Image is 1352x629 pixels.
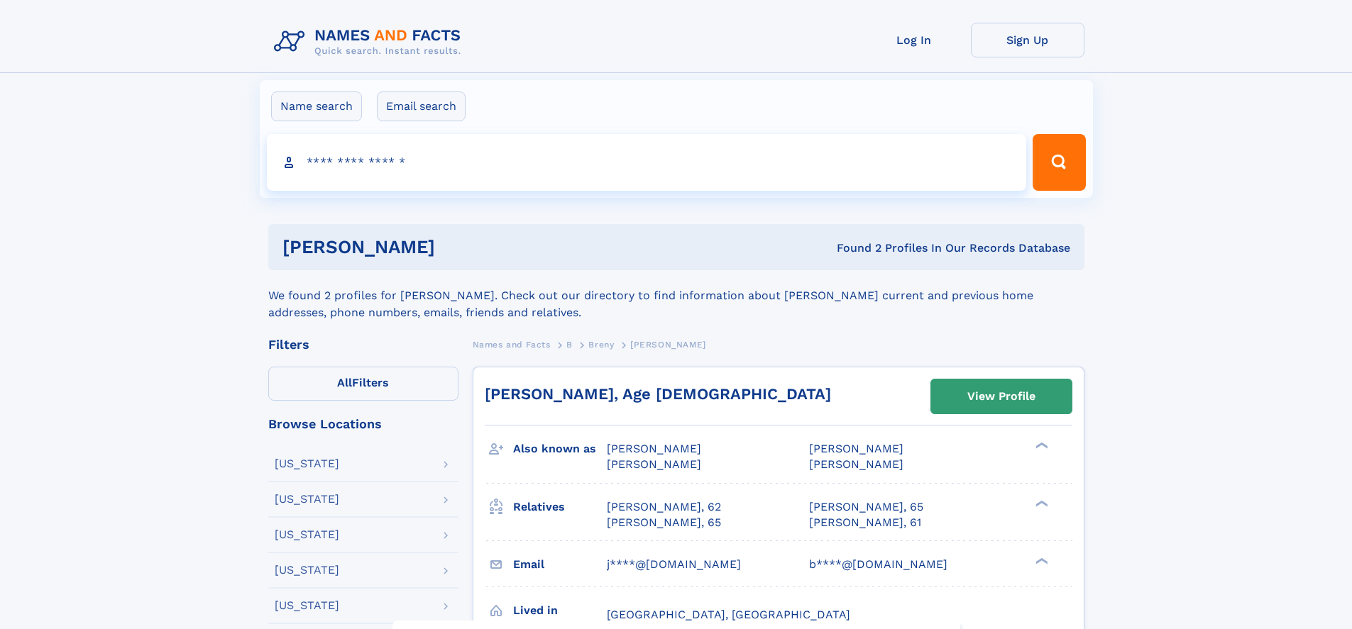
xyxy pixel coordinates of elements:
[275,494,339,505] div: [US_STATE]
[275,529,339,540] div: [US_STATE]
[1033,134,1085,191] button: Search Button
[809,515,921,530] a: [PERSON_NAME], 61
[809,499,923,515] a: [PERSON_NAME], 65
[1032,556,1049,565] div: ❯
[588,335,614,353] a: Breny
[337,376,352,389] span: All
[268,338,458,351] div: Filters
[268,418,458,430] div: Browse Locations
[588,340,614,350] span: Breny
[275,458,339,469] div: [US_STATE]
[1032,441,1049,450] div: ❯
[473,335,551,353] a: Names and Facts
[485,385,831,403] a: [PERSON_NAME], Age [DEMOGRAPHIC_DATA]
[566,340,573,350] span: B
[513,495,607,519] h3: Relatives
[377,91,466,121] label: Email search
[931,379,1072,413] a: View Profile
[809,442,903,455] span: [PERSON_NAME]
[268,367,458,401] label: Filters
[971,23,1084,57] a: Sign Up
[857,23,971,57] a: Log In
[607,457,701,471] span: [PERSON_NAME]
[967,380,1035,413] div: View Profile
[1032,499,1049,508] div: ❯
[268,23,473,61] img: Logo Names and Facts
[607,442,701,455] span: [PERSON_NAME]
[275,600,339,611] div: [US_STATE]
[513,599,607,623] h3: Lived in
[636,240,1070,256] div: Found 2 Profiles In Our Records Database
[282,238,636,256] h1: [PERSON_NAME]
[607,608,850,621] span: [GEOGRAPHIC_DATA], [GEOGRAPHIC_DATA]
[267,134,1027,191] input: search input
[513,437,607,461] h3: Also known as
[809,457,903,471] span: [PERSON_NAME]
[268,270,1084,321] div: We found 2 profiles for [PERSON_NAME]. Check out our directory to find information about [PERSON_...
[630,340,706,350] span: [PERSON_NAME]
[275,564,339,576] div: [US_STATE]
[607,499,721,515] a: [PERSON_NAME], 62
[566,335,573,353] a: B
[271,91,362,121] label: Name search
[607,515,721,530] a: [PERSON_NAME], 65
[513,552,607,577] h3: Email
